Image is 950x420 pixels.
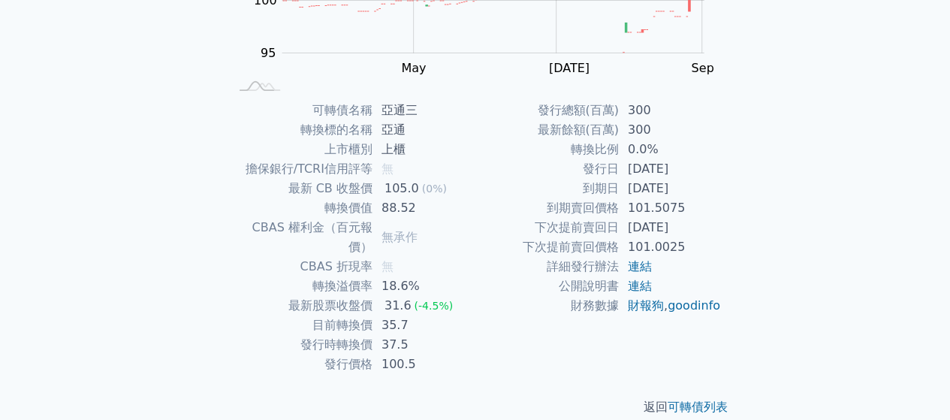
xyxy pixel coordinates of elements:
td: 上市櫃別 [229,140,372,159]
a: 財報狗 [628,298,664,313]
td: 亞通 [372,120,475,140]
td: 101.0025 [619,237,722,257]
td: 0.0% [619,140,722,159]
span: (-4.5%) [414,300,453,312]
td: 100.5 [372,355,475,374]
a: 連結 [628,259,652,273]
td: 300 [619,101,722,120]
td: 轉換溢價率 [229,276,372,296]
td: 下次提前賣回價格 [475,237,619,257]
td: 35.7 [372,316,475,335]
td: 財務數據 [475,296,619,316]
tspan: 95 [261,46,276,60]
tspan: Sep [691,61,713,75]
td: 目前轉換價 [229,316,372,335]
td: 發行日 [475,159,619,179]
td: 公開說明書 [475,276,619,296]
td: [DATE] [619,179,722,198]
p: 返回 [211,398,740,416]
td: , [619,296,722,316]
td: 可轉債名稱 [229,101,372,120]
span: 無 [382,162,394,176]
td: 300 [619,120,722,140]
td: 37.5 [372,335,475,355]
td: 轉換比例 [475,140,619,159]
td: CBAS 權利金（百元報價） [229,218,372,257]
div: 31.6 [382,296,415,316]
td: 轉換價值 [229,198,372,218]
td: 發行總額(百萬) [475,101,619,120]
a: 連結 [628,279,652,293]
tspan: May [401,61,426,75]
a: 可轉債列表 [668,400,728,414]
td: 上櫃 [372,140,475,159]
td: 18.6% [372,276,475,296]
td: [DATE] [619,159,722,179]
td: 轉換標的名稱 [229,120,372,140]
td: 到期日 [475,179,619,198]
td: 擔保銀行/TCRI信用評等 [229,159,372,179]
td: 101.5075 [619,198,722,218]
td: 到期賣回價格 [475,198,619,218]
td: 88.52 [372,198,475,218]
span: (0%) [422,183,447,195]
td: 發行時轉換價 [229,335,372,355]
td: 亞通三 [372,101,475,120]
td: 最新餘額(百萬) [475,120,619,140]
a: goodinfo [668,298,720,313]
span: 無 [382,259,394,273]
span: 無承作 [382,230,418,244]
td: 下次提前賣回日 [475,218,619,237]
td: 詳細發行辦法 [475,257,619,276]
td: 最新 CB 收盤價 [229,179,372,198]
div: 105.0 [382,179,422,198]
td: 最新股票收盤價 [229,296,372,316]
tspan: [DATE] [549,61,590,75]
td: [DATE] [619,218,722,237]
td: CBAS 折現率 [229,257,372,276]
td: 發行價格 [229,355,372,374]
